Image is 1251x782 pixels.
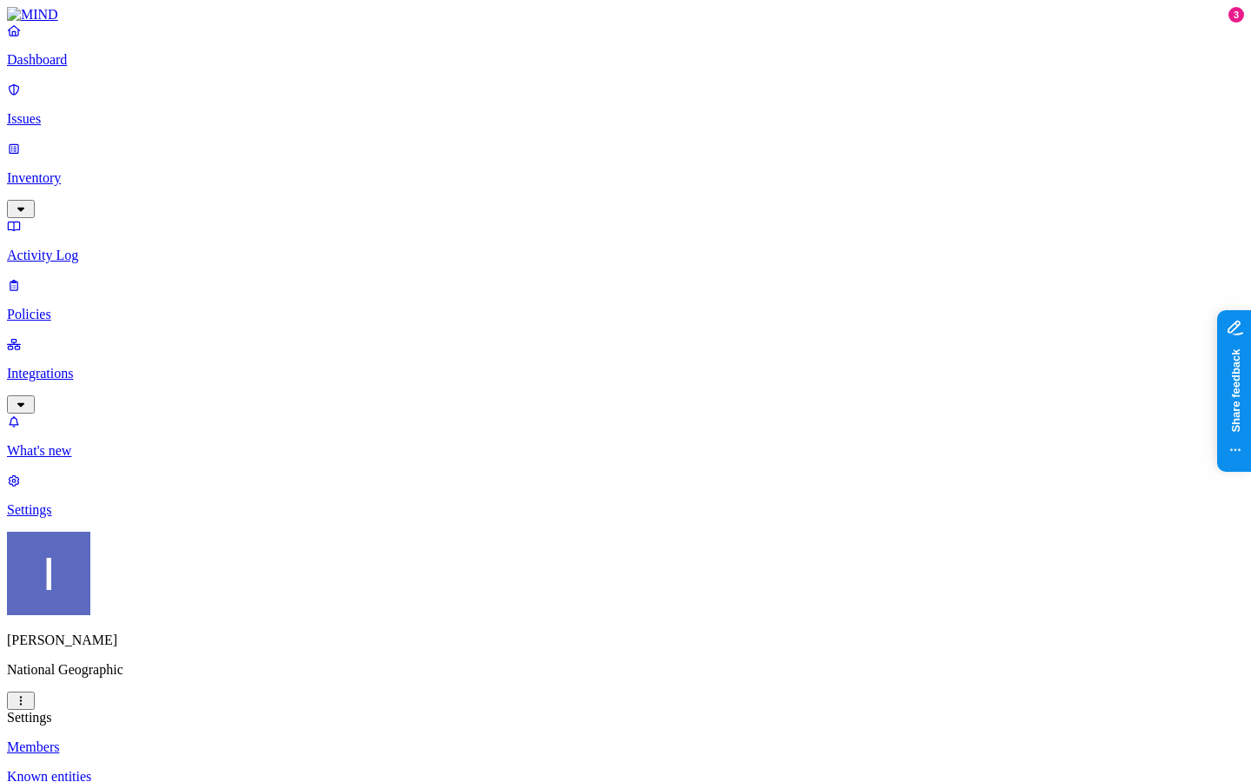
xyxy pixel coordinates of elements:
p: Policies [7,307,1244,322]
a: Issues [7,82,1244,127]
p: Inventory [7,170,1244,186]
img: Itai Schwartz [7,532,90,615]
p: [PERSON_NAME] [7,633,1244,648]
a: Dashboard [7,23,1244,68]
a: What's new [7,414,1244,459]
a: Settings [7,473,1244,518]
div: 3 [1228,7,1244,23]
p: National Geographic [7,662,1244,678]
a: MIND [7,7,1244,23]
p: Settings [7,502,1244,518]
p: Dashboard [7,52,1244,68]
p: Issues [7,111,1244,127]
p: Integrations [7,366,1244,381]
p: Activity Log [7,248,1244,263]
a: Inventory [7,141,1244,215]
p: What's new [7,443,1244,459]
a: Activity Log [7,218,1244,263]
img: MIND [7,7,58,23]
a: Members [7,739,1244,755]
div: Settings [7,710,1244,726]
a: Integrations [7,336,1244,411]
a: Policies [7,277,1244,322]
